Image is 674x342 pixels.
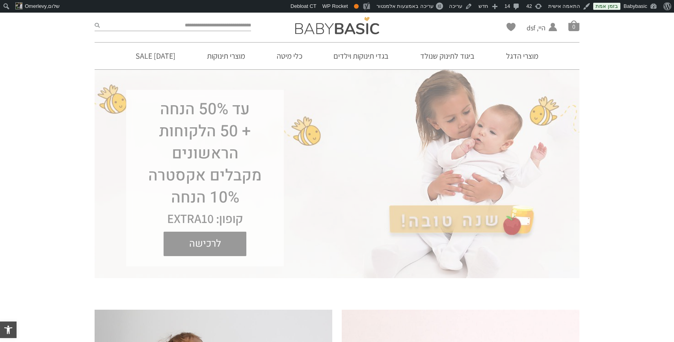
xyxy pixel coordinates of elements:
h1: עד 50% הנחה + 50 הלקוחות הראשונים מקבלים אקסטרה 10% הנחה [142,99,268,209]
a: Wishlist [506,23,516,31]
a: לרכישה [164,232,246,256]
span: סל קניות [568,20,579,31]
span: Wishlist [506,23,516,34]
a: ביגוד לתינוק שנולד [408,43,486,69]
a: סל קניות0 [568,20,579,31]
img: Baby Basic בגדי תינוקות וילדים אונליין [295,17,379,34]
a: בגדי תינוקות וילדים [322,43,400,69]
a: [DATE] SALE [124,43,187,69]
a: מוצרי תינוקות [195,43,257,69]
div: תקין [354,4,359,9]
a: מוצרי הדגל [494,43,550,69]
span: Omerlevy [25,3,47,9]
a: בזמן אמת [593,3,620,10]
span: עריכה באמצעות אלמנטור [376,3,434,9]
div: קופון: EXTRA10 [142,209,268,228]
a: כלי מיטה [265,43,314,69]
span: החשבון שלי [527,33,546,43]
span: לרכישה [169,232,240,256]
